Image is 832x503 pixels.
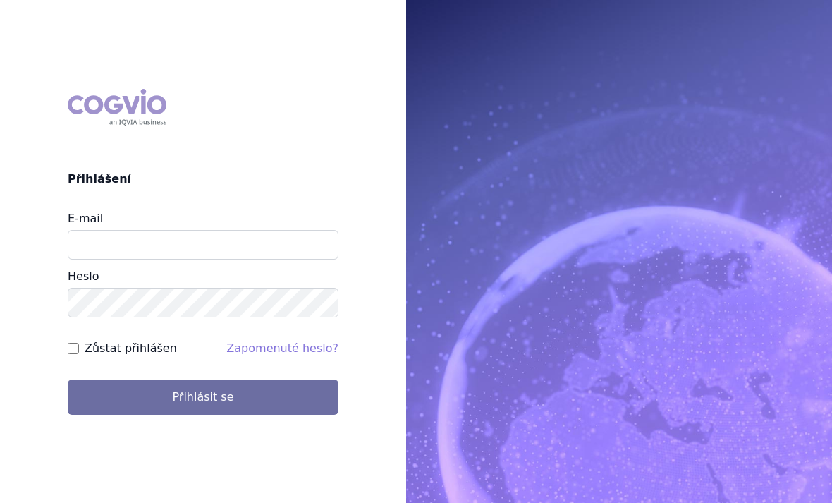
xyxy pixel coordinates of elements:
[226,341,338,355] a: Zapomenuté heslo?
[68,269,99,283] label: Heslo
[68,212,103,225] label: E-mail
[68,89,166,126] div: COGVIO
[85,340,177,357] label: Zůstat přihlášen
[68,380,338,415] button: Přihlásit se
[68,171,338,188] h2: Přihlášení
